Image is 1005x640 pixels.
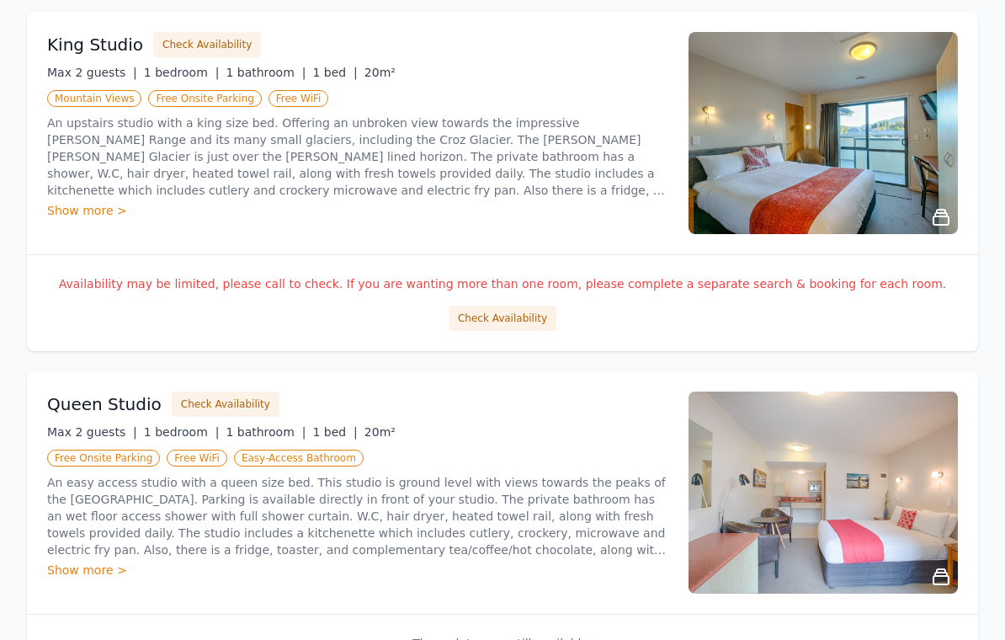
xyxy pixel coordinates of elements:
[47,34,143,57] h3: King Studio
[226,426,306,440] span: 1 bathroom |
[47,67,137,80] span: Max 2 guests |
[144,426,220,440] span: 1 bedroom |
[47,451,160,467] span: Free Onsite Parking
[47,91,141,108] span: Mountain Views
[226,67,306,80] span: 1 bathroom |
[47,115,668,200] p: An upstairs studio with a king size bed. Offering an unbroken view towards the impressive [PERSON...
[153,33,261,58] button: Check Availability
[172,392,279,418] button: Check Availability
[312,426,357,440] span: 1 bed |
[364,67,396,80] span: 20m²
[449,307,556,332] button: Check Availability
[47,426,137,440] span: Max 2 guests |
[47,563,668,579] div: Show more >
[47,475,668,559] p: An easy access studio with a queen size bed. This studio is ground level with views towards the p...
[47,203,668,220] div: Show more >
[47,276,958,293] p: Availability may be limited, please call to check. If you are wanting more than one room, please ...
[312,67,357,80] span: 1 bed |
[234,451,364,467] span: Easy-Access Bathroom
[47,393,162,417] h3: Queen Studio
[144,67,220,80] span: 1 bedroom |
[269,91,329,108] span: Free WiFi
[148,91,261,108] span: Free Onsite Parking
[167,451,227,467] span: Free WiFi
[364,426,396,440] span: 20m²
